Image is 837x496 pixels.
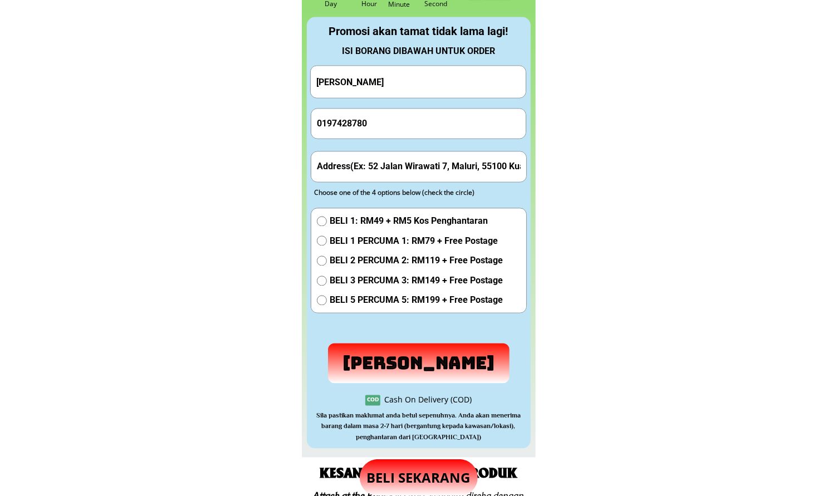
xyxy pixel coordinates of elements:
span: BELI 1: RM49 + RM5 Kos Penghantaran [330,214,503,229]
p: BELI SEKARANG [360,459,478,496]
span: BELI 2 PERCUMA 2: RM119 + Free Postage [330,254,503,268]
span: BELI 3 PERCUMA 3: RM149 + Free Postage [330,274,503,288]
h2: KESAN PENGGUNAAN PRODUK [309,461,528,483]
div: Cash On Delivery (COD) [384,394,472,406]
div: Promosi akan tamat tidak lama lagi! [307,22,530,40]
input: Your Full Name/ Nama Penuh [314,66,523,98]
span: BELI 5 PERCUMA 5: RM199 + Free Postage [330,293,503,308]
span: BELI 1 PERCUMA 1: RM79 + Free Postage [330,234,503,249]
div: Choose one of the 4 options below (check the circle) [314,188,502,198]
h3: Sila pastikan maklumat anda betul sepenuhnya. Anda akan menerima barang dalam masa 2-7 hari (berg... [310,411,527,443]
input: Address(Ex: 52 Jalan Wirawati 7, Maluri, 55100 Kuala Lumpur) [314,152,523,181]
p: [PERSON_NAME] [327,343,511,384]
div: ISI BORANG DIBAWAH UNTUK ORDER [307,44,530,58]
h3: COD [365,395,380,404]
input: Phone Number/ Nombor Telefon [314,109,523,139]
